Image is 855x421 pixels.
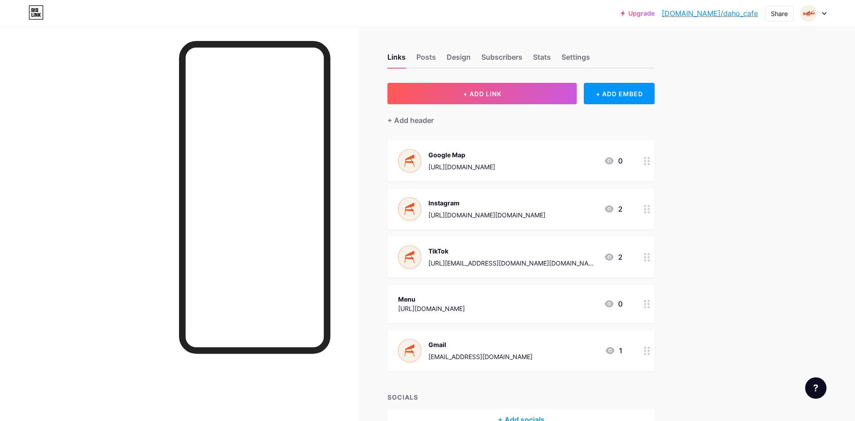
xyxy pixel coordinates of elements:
a: Upgrade [621,10,655,17]
div: [URL][DOMAIN_NAME] [428,162,495,172]
div: TikTok [428,246,597,256]
div: Posts [416,52,436,68]
div: [EMAIL_ADDRESS][DOMAIN_NAME] [428,352,533,361]
span: + ADD LINK [463,90,501,98]
img: daho_cafe [800,5,817,22]
button: + ADD LINK [387,83,577,104]
div: Menu [398,294,465,304]
div: + Add header [387,115,434,126]
div: [URL][DOMAIN_NAME] [398,304,465,313]
div: Design [447,52,471,68]
div: 0 [604,298,623,309]
div: 2 [604,204,623,214]
div: 2 [604,252,623,262]
div: Google Map [428,150,495,159]
img: Gmail [398,339,421,362]
div: Settings [562,52,590,68]
img: Google Map [398,149,421,172]
img: TikTok [398,245,421,269]
div: Subscribers [481,52,522,68]
div: 1 [605,345,623,356]
div: SOCIALS [387,392,655,402]
div: [URL][EMAIL_ADDRESS][DOMAIN_NAME][DOMAIN_NAME] [428,258,597,268]
div: + ADD EMBED [584,83,655,104]
a: [DOMAIN_NAME]/daho_cafe [662,8,758,19]
div: Stats [533,52,551,68]
div: Gmail [428,340,533,349]
div: Instagram [428,198,546,208]
div: [URL][DOMAIN_NAME][DOMAIN_NAME] [428,210,546,220]
div: 0 [604,155,623,166]
div: Share [771,9,788,18]
img: Instagram [398,197,421,221]
div: Links [387,52,406,68]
